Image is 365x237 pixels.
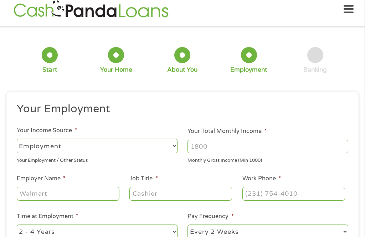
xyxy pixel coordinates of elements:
div: Your Home [100,66,132,74]
label: Time at Employment [17,213,78,220]
input: (231) 754-4010 [242,187,345,200]
label: Job Title [129,175,158,182]
div: Start [42,66,57,74]
input: Walmart [17,187,119,200]
div: Monthly Gross Income (Min 1000) [187,155,348,164]
label: Pay Frequency [187,213,233,220]
label: Your Income Source [17,127,77,134]
div: Employment [230,66,267,74]
label: Your Total Monthly Income [187,128,267,135]
input: Cashier [129,187,232,200]
label: Work Phone [242,175,281,182]
div: About You [167,66,197,74]
label: Employer Name [17,175,66,182]
h2: Your Employment [17,102,343,116]
div: Your Employment / Other Status [17,155,178,164]
input: 1800 [187,140,348,153]
div: Banking [303,66,327,74]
